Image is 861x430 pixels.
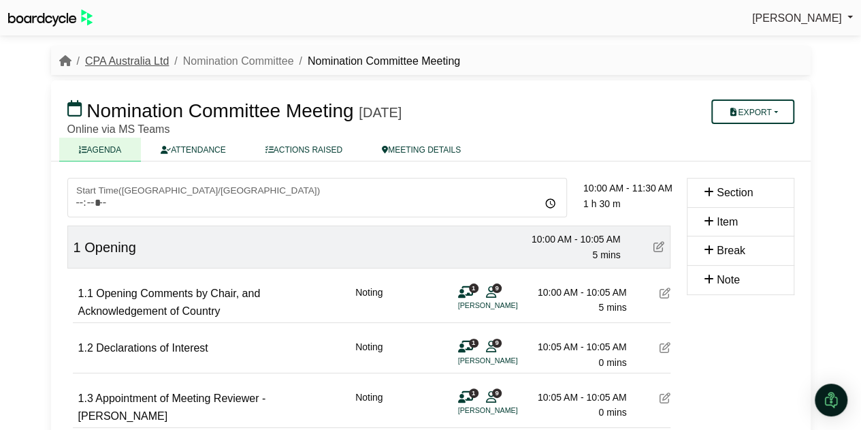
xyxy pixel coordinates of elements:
[78,342,93,354] span: 1.2
[492,339,502,348] span: 9
[246,138,362,162] a: ACTIONS RAISED
[74,240,81,255] span: 1
[717,216,738,228] span: Item
[598,357,626,368] span: 0 mins
[717,274,740,286] span: Note
[8,10,93,27] img: BoardcycleBlackGreen-aaafeed430059cb809a45853b8cf6d952af9d84e6e89e1f1685b34bfd5cb7d64.svg
[362,138,481,162] a: MEETING DETAILS
[583,198,620,209] span: 1 h 30 m
[355,339,383,370] div: Noting
[492,283,502,292] span: 9
[469,339,478,348] span: 1
[815,384,847,416] div: Open Intercom Messenger
[359,104,402,121] div: [DATE]
[355,390,383,425] div: Noting
[86,100,353,121] span: Nomination Committee Meeting
[592,249,620,260] span: 5 mins
[78,393,93,404] span: 1.3
[752,10,853,27] a: [PERSON_NAME]
[492,388,502,397] span: 9
[59,138,142,162] a: AGENDA
[355,285,383,320] div: Noting
[532,339,627,354] div: 10:05 AM - 10:05 AM
[598,302,626,313] span: 5 mins
[469,283,478,292] span: 1
[525,232,621,247] div: 10:00 AM - 10:05 AM
[752,12,842,24] span: [PERSON_NAME]
[458,405,560,416] li: [PERSON_NAME]
[84,240,136,255] span: Opening
[469,388,478,397] span: 1
[59,52,461,70] nav: breadcrumb
[78,288,261,317] span: Opening Comments by Chair, and Acknowledgement of Country
[583,181,679,196] div: 10:00 AM - 11:30 AM
[67,123,170,135] span: Online via MS Teams
[458,355,560,367] li: [PERSON_NAME]
[532,285,627,300] div: 10:00 AM - 10:05 AM
[78,393,266,422] span: Appointment of Meeting Reviewer - [PERSON_NAME]
[78,288,93,299] span: 1.1
[717,187,753,198] span: Section
[183,55,294,67] a: Nomination Committee
[96,342,208,354] span: Declarations of Interest
[141,138,245,162] a: ATTENDANCE
[458,300,560,311] li: [PERSON_NAME]
[711,99,794,124] button: Export
[598,407,626,418] span: 0 mins
[717,245,745,256] span: Break
[85,55,169,67] a: CPA Australia Ltd
[532,390,627,405] div: 10:05 AM - 10:05 AM
[293,52,460,70] li: Nomination Committee Meeting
